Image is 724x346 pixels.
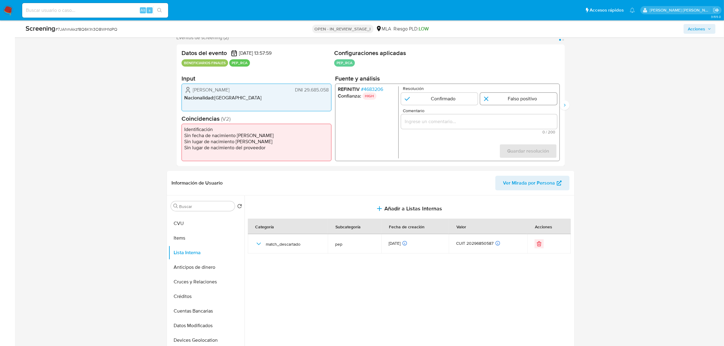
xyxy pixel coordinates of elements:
[168,289,244,304] button: Créditos
[503,176,555,190] span: Ver Mirada por Persona
[495,176,570,190] button: Ver Mirada por Persona
[26,23,55,33] b: Screening
[22,6,168,14] input: Buscar usuario o caso...
[419,25,429,32] span: LOW
[168,275,244,289] button: Cruces y Relaciones
[179,204,232,209] input: Buscar
[630,8,635,13] a: Notificaciones
[168,304,244,318] button: Cuentas Bancarias
[168,245,244,260] button: Lista Interna
[312,25,373,33] p: OPEN - IN_REVIEW_STAGE_I
[394,26,429,32] span: Riesgo PLD:
[140,7,145,13] span: Alt
[590,7,624,13] span: Accesos rápidos
[713,7,719,13] a: Salir
[684,24,715,34] button: Acciones
[172,180,223,186] h1: Información de Usuario
[149,7,151,13] span: s
[168,260,244,275] button: Anticipos de dinero
[173,204,178,209] button: Buscar
[650,7,711,13] p: mayra.pernia@mercadolibre.com
[688,24,705,34] span: Acciones
[376,26,391,32] div: MLA
[237,204,242,210] button: Volver al orden por defecto
[711,14,721,19] span: 3.155.0
[168,216,244,231] button: CVU
[55,26,117,32] span: # 7JAhmAkzf8Q6K1n3O8WH1dPQ
[168,318,244,333] button: Datos Modificados
[168,231,244,245] button: Items
[153,6,166,15] button: search-icon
